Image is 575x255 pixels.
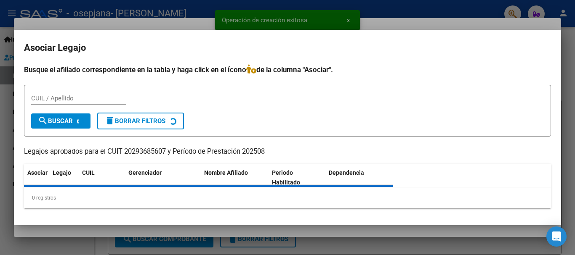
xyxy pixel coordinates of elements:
h4: Busque el afiliado correspondiente en la tabla y haga click en el ícono de la columna "Asociar". [24,64,551,75]
button: Borrar Filtros [97,113,184,129]
mat-icon: delete [105,116,115,126]
div: Open Intercom Messenger [546,226,567,247]
button: Buscar [31,113,91,129]
datatable-header-cell: Legajo [49,164,79,192]
datatable-header-cell: Periodo Habilitado [269,164,325,192]
span: Asociar [27,169,48,176]
mat-icon: search [38,116,48,126]
span: Gerenciador [128,169,162,176]
span: Borrar Filtros [105,117,165,125]
span: Nombre Afiliado [204,169,248,176]
datatable-header-cell: Nombre Afiliado [201,164,269,192]
span: Dependencia [329,169,364,176]
span: Buscar [38,117,73,125]
span: CUIL [82,169,95,176]
span: Legajo [53,169,71,176]
datatable-header-cell: CUIL [79,164,125,192]
datatable-header-cell: Dependencia [325,164,393,192]
span: Periodo Habilitado [272,169,300,186]
datatable-header-cell: Asociar [24,164,49,192]
h2: Asociar Legajo [24,40,551,56]
p: Legajos aprobados para el CUIT 20293685607 y Período de Prestación 202508 [24,147,551,157]
div: 0 registros [24,187,551,208]
datatable-header-cell: Gerenciador [125,164,201,192]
